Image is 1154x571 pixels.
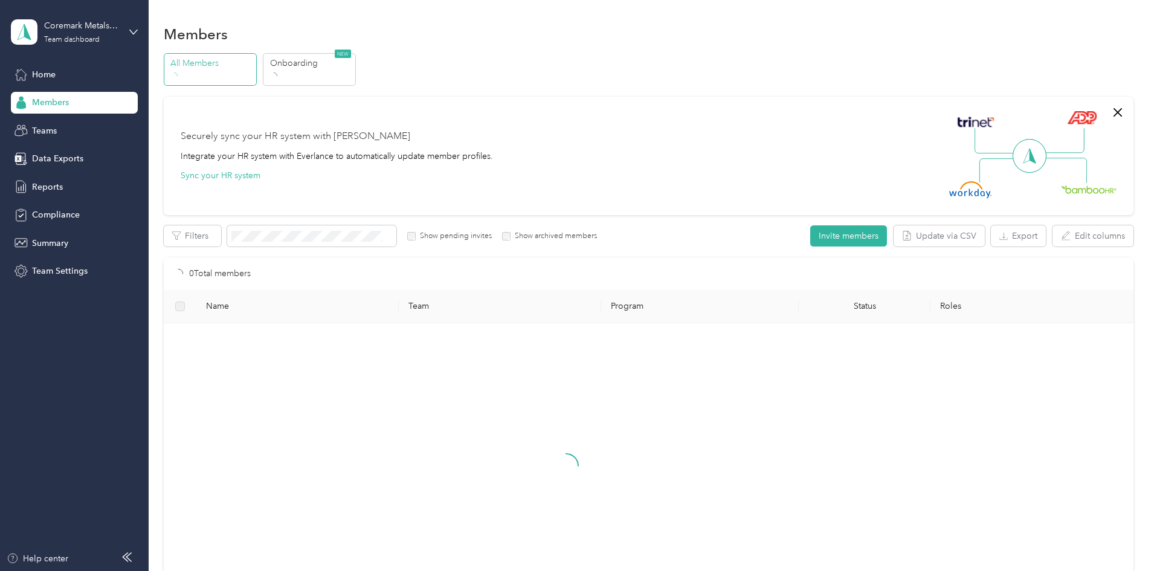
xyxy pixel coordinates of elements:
th: Status [799,290,930,323]
button: Help center [7,552,68,565]
img: Workday [949,181,991,198]
label: Show pending invites [416,231,492,242]
span: Teams [32,124,57,137]
img: Line Left Down [979,158,1021,182]
button: Filters [164,225,221,247]
img: Line Left Up [975,128,1017,154]
span: NEW [335,50,351,58]
img: Trinet [955,114,997,131]
div: Team dashboard [44,36,100,44]
span: Reports [32,181,63,193]
p: Onboarding [270,57,352,69]
div: Securely sync your HR system with [PERSON_NAME] [181,129,410,144]
span: Summary [32,237,68,250]
span: Home [32,68,56,81]
img: Line Right Down [1045,158,1087,184]
h1: Members [164,28,228,40]
button: Sync your HR system [181,169,260,182]
span: Name [206,301,389,311]
button: Invite members [810,225,887,247]
iframe: Everlance-gr Chat Button Frame [1086,503,1154,571]
th: Team [399,290,601,323]
th: Name [196,290,399,323]
span: Team Settings [32,265,88,277]
button: Edit columns [1052,225,1133,247]
span: Compliance [32,208,80,221]
th: Program [601,290,799,323]
span: Data Exports [32,152,83,165]
img: BambooHR [1061,185,1117,193]
span: Members [32,96,69,109]
button: Export [991,225,1046,247]
th: Roles [930,290,1133,323]
div: Integrate your HR system with Everlance to automatically update member profiles. [181,150,493,163]
label: Show archived members [511,231,597,242]
p: 0 Total members [189,267,251,280]
button: Update via CSV [894,225,985,247]
div: Coremark Metals Org [44,19,120,32]
img: ADP [1067,111,1097,124]
p: All Members [170,57,253,69]
img: Line Right Up [1042,128,1085,153]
